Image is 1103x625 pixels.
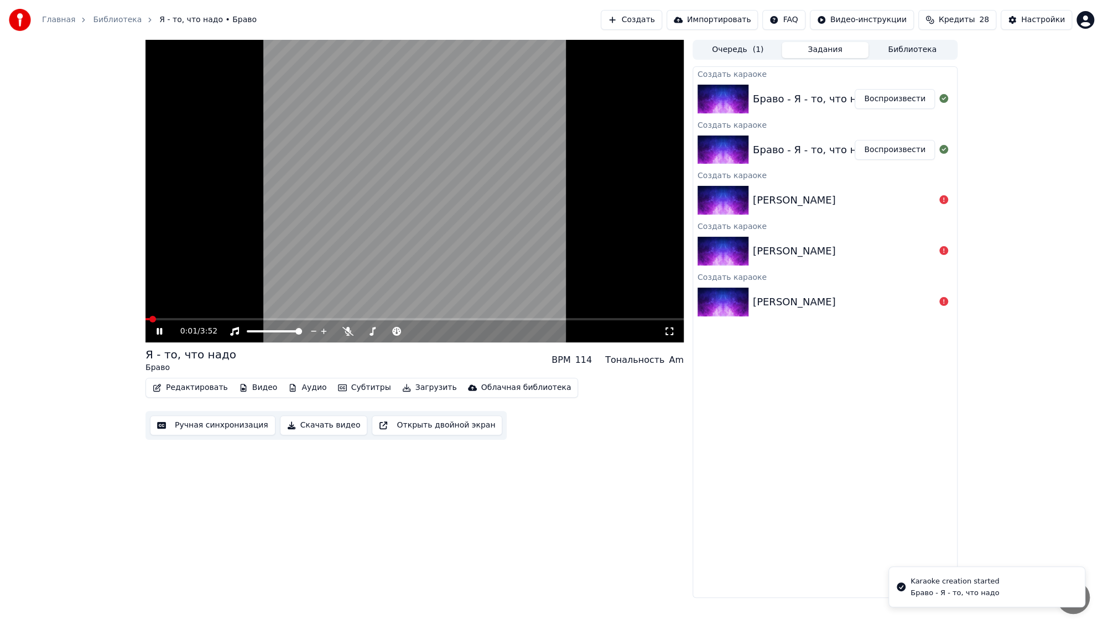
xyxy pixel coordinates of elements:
button: Импортировать [667,10,758,30]
span: 0:01 [180,326,197,337]
div: Облачная библиотека [481,382,571,393]
button: Библиотека [868,42,956,58]
button: Видео-инструкции [810,10,914,30]
div: [PERSON_NAME] [753,294,836,310]
button: Создать [601,10,662,30]
div: 114 [575,353,592,367]
div: Тональность [605,353,664,367]
button: Настройки [1001,10,1072,30]
button: Видео [235,380,282,395]
div: [PERSON_NAME] [753,243,836,259]
button: Открыть двойной экран [372,415,502,435]
div: Создать караоке [693,219,957,232]
button: Редактировать [148,380,232,395]
div: Karaoke creation started [911,576,999,587]
a: Библиотека [93,14,142,25]
span: Кредиты [939,14,975,25]
div: Браво - Я - то, что надо [753,142,876,158]
button: Аудио [284,380,331,395]
div: [PERSON_NAME] [753,192,836,208]
button: Задания [782,42,869,58]
div: Создать караоке [693,118,957,131]
button: Очередь [694,42,782,58]
div: Браво [145,362,236,373]
div: BPM [551,353,570,367]
span: 28 [979,14,989,25]
span: 3:52 [200,326,217,337]
div: Am [669,353,684,367]
span: ( 1 ) [752,44,763,55]
div: Браво - Я - то, что надо [753,91,876,107]
div: Браво - Я - то, что надо [911,588,999,598]
button: Воспроизвести [855,140,935,160]
div: Создать караоке [693,270,957,283]
button: Ручная синхронизация [150,415,275,435]
span: Я - то, что надо • Браво [159,14,257,25]
button: Субтитры [334,380,396,395]
div: Создать караоке [693,67,957,80]
div: / [180,326,207,337]
div: Настройки [1021,14,1065,25]
nav: breadcrumb [42,14,257,25]
div: Создать караоке [693,168,957,181]
img: youka [9,9,31,31]
a: Главная [42,14,75,25]
div: Я - то, что надо [145,347,236,362]
button: FAQ [762,10,805,30]
button: Кредиты28 [918,10,996,30]
button: Загрузить [398,380,461,395]
button: Скачать видео [280,415,368,435]
button: Воспроизвести [855,89,935,109]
